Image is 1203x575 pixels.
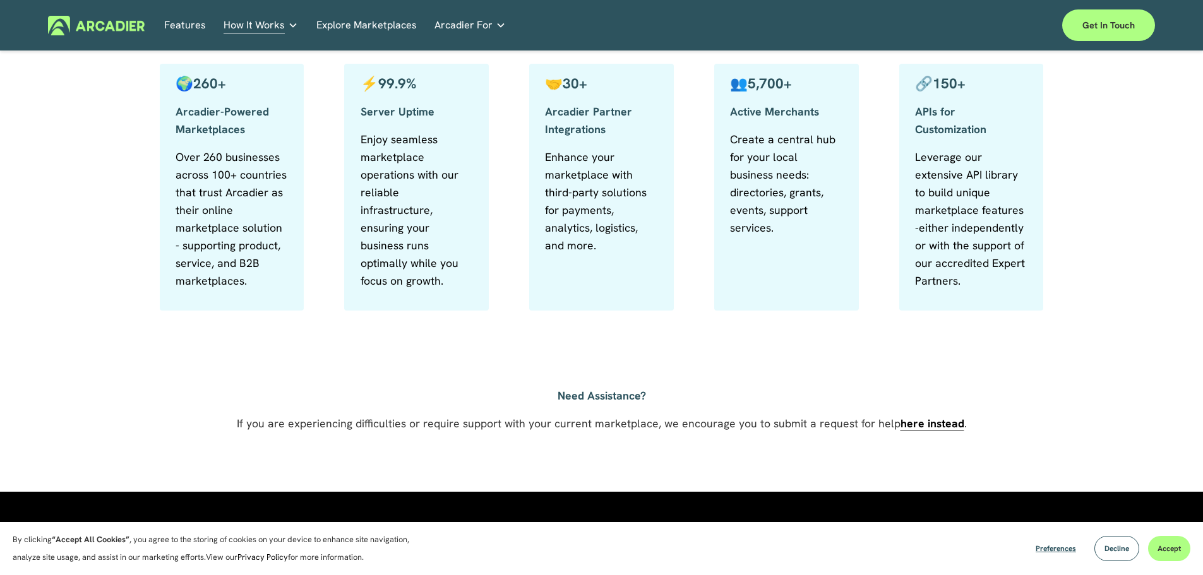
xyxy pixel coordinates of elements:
[224,16,285,34] span: How It Works
[193,74,226,93] strong: 260+
[730,104,819,119] strong: Active Merchants
[915,75,1027,93] p: 🔗
[361,131,473,290] p: Enjoy seamless marketplace operations with our reliable infrastructure, ensuring your business ru...
[316,16,417,35] a: Explore Marketplaces
[901,416,964,430] a: here instead
[545,75,657,93] p: 🤝
[224,16,298,35] a: folder dropdown
[378,74,416,93] strong: 99.9%
[176,75,288,93] p: 🌍
[361,104,434,119] strong: Server Uptime
[237,552,288,562] a: Privacy Policy
[13,531,423,566] p: By clicking , you agree to the storing of cookies on your device to enhance site navigation, anal...
[160,415,1044,432] p: If you are experiencing difficulties or require support with your current marketplace, we encoura...
[48,16,145,35] img: Arcadier
[434,16,506,35] a: folder dropdown
[915,148,1027,290] p: Leverage our extensive API library to build unique marketplace features -either independently or ...
[1062,9,1155,41] a: Get in touch
[563,74,587,93] strong: 30+
[1104,543,1129,554] span: Decline
[361,75,473,93] p: ⚡
[730,131,842,237] p: Create a central hub for your local business needs: directories, grants, events, support services.
[1140,514,1203,575] div: Widget de chat
[176,148,288,290] p: Over 260 businesses across 100+ countries that trust Arcadier as their online marketplace solutio...
[545,148,657,254] p: Enhance your marketplace with third-party solutions for payments, analytics, logistics, and more.
[176,104,272,136] strong: Arcadier-Powered Marketplaces
[1036,543,1076,554] span: Preferences
[915,104,986,136] strong: APIs for Customization
[164,16,206,35] a: Features
[52,534,129,545] strong: “Accept All Cookies”
[730,74,792,93] span: 👥
[1094,536,1139,561] button: Decline
[545,104,635,136] strong: Arcadier Partner Integrations
[434,16,493,34] span: Arcadier For
[558,388,646,403] strong: Need Assistance?
[1140,514,1203,575] iframe: Chat Widget
[933,74,966,93] strong: 150+
[1026,536,1086,561] button: Preferences
[748,74,792,93] strong: 5,700+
